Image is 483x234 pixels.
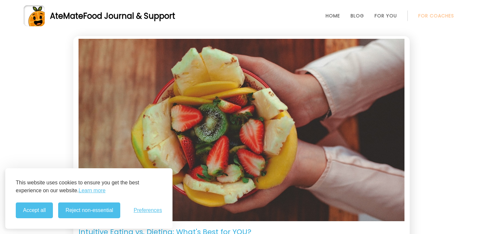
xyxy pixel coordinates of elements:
[24,5,459,26] a: AteMateFood Journal & Support
[16,202,53,218] button: Accept all cookies
[58,202,120,218] button: Reject non-essential
[351,13,364,18] a: Blog
[134,207,162,213] button: Toggle preferences
[375,13,397,18] a: For You
[134,207,162,213] span: Preferences
[326,13,340,18] a: Home
[79,187,105,195] a: Learn more
[45,10,175,22] div: AteMate
[83,11,175,21] span: Food Journal & Support
[79,39,404,221] img: Intuitive Eating. Image: Unsplash-giancarlo-duarte
[418,13,454,18] a: For Coaches
[16,179,162,195] p: This website uses cookies to ensure you get the best experience on our website.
